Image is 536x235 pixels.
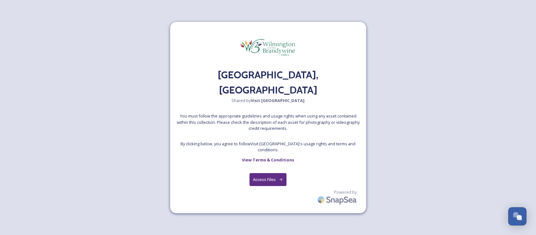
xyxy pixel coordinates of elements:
span: Powered by [334,189,357,195]
strong: Visit [GEOGRAPHIC_DATA] [251,98,305,103]
span: You must follow the appropriate guidelines and usage rights when using any asset contained within... [176,113,360,131]
a: View Terms & Conditions [242,156,294,164]
img: SnapSea Logo [316,192,360,207]
span: By clicking below, you agree to follow Visit [GEOGRAPHIC_DATA] 's usage rights and terms and cond... [176,141,360,153]
img: download.png [237,28,300,68]
span: Shared by [231,98,305,104]
strong: View Terms & Conditions [242,157,294,163]
h2: [GEOGRAPHIC_DATA], [GEOGRAPHIC_DATA] [176,67,360,98]
button: Open Chat [508,207,527,226]
button: Access Files [250,173,286,186]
